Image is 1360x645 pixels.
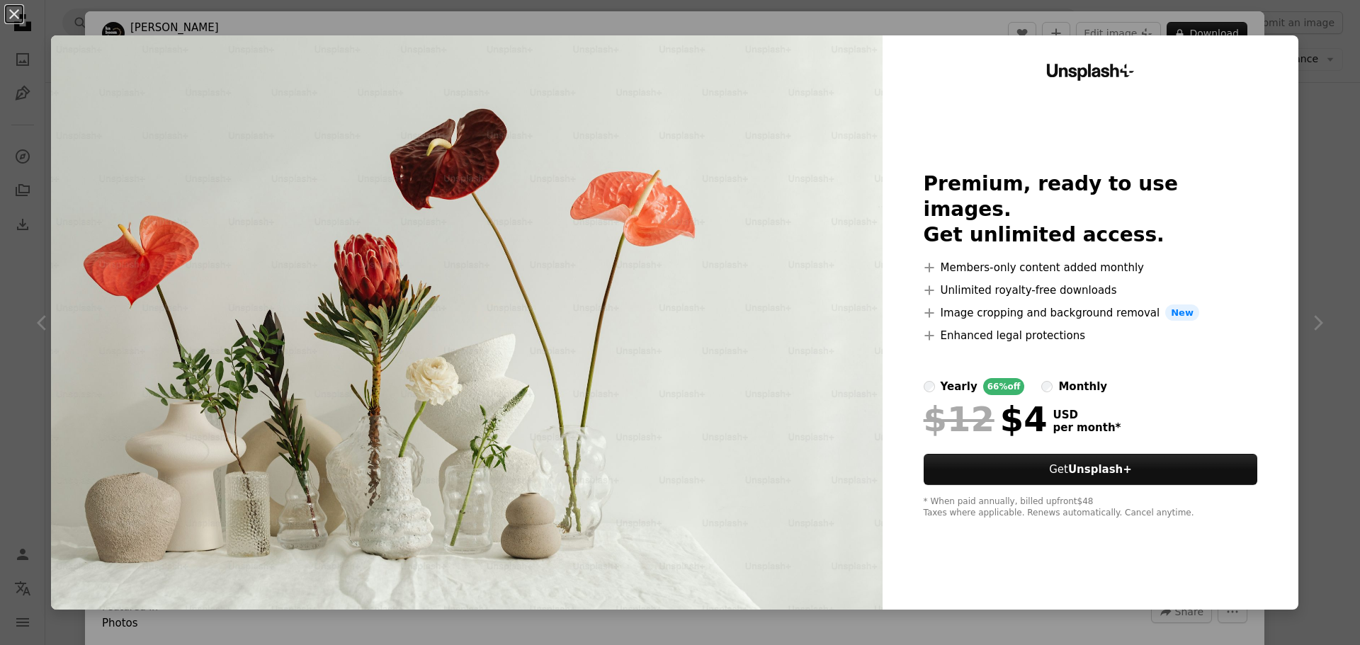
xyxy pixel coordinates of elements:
[1053,421,1121,434] span: per month *
[924,454,1258,485] button: GetUnsplash+
[924,496,1258,519] div: * When paid annually, billed upfront $48 Taxes where applicable. Renews automatically. Cancel any...
[924,327,1258,344] li: Enhanced legal protections
[924,401,1048,438] div: $4
[924,282,1258,299] li: Unlimited royalty-free downloads
[1068,463,1132,476] strong: Unsplash+
[1041,381,1053,392] input: monthly
[1058,378,1107,395] div: monthly
[1165,304,1199,321] span: New
[924,259,1258,276] li: Members-only content added monthly
[924,304,1258,321] li: Image cropping and background removal
[941,378,977,395] div: yearly
[924,381,935,392] input: yearly66%off
[1053,409,1121,421] span: USD
[924,171,1258,248] h2: Premium, ready to use images. Get unlimited access.
[983,378,1025,395] div: 66% off
[924,401,994,438] span: $12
